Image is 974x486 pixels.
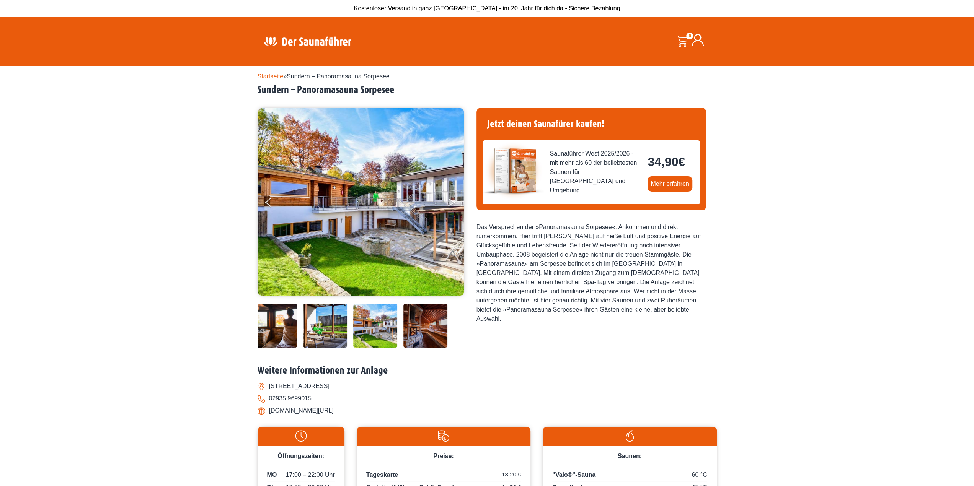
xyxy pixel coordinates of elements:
[447,194,467,213] button: Next
[258,73,390,80] span: »
[502,470,521,479] span: 18,20 €
[618,453,642,459] span: Saunen:
[366,470,521,481] p: Tageskarte
[258,392,717,405] li: 02935 9699015
[648,176,692,192] a: Mehr erfahren
[692,470,707,479] span: 60 °C
[354,5,620,11] span: Kostenloser Versand in ganz [GEOGRAPHIC_DATA] - im 20. Jahr für dich da - Sichere Bezahlung
[648,155,685,169] bdi: 34,90
[258,73,284,80] a: Startseite
[483,140,544,202] img: der-saunafuehrer-2025-west.jpg
[550,149,642,195] span: Saunaführer West 2025/2026 - mit mehr als 60 der beliebtesten Saunen für [GEOGRAPHIC_DATA] und Um...
[287,73,390,80] span: Sundern – Panoramasauna Sorpesee
[265,194,284,213] button: Previous
[678,155,685,169] span: €
[361,430,527,442] img: Preise-weiss.svg
[258,380,717,392] li: [STREET_ADDRESS]
[267,470,277,479] span: MO
[552,471,595,478] span: "Valo®"-Sauna
[258,84,717,96] h2: Sundern – Panoramasauna Sorpesee
[686,33,693,39] span: 0
[258,405,717,417] li: [DOMAIN_NAME][URL]
[286,470,335,479] span: 17:00 – 22:00 Uhr
[483,114,700,134] h4: Jetzt deinen Saunafürer kaufen!
[258,365,717,377] h2: Weitere Informationen zur Anlage
[433,453,454,459] span: Preise:
[547,430,713,442] img: Flamme-weiss.svg
[261,430,341,442] img: Uhr-weiss.svg
[476,223,706,323] div: Das Versprechen der »Panoramasauna Sorpesee«: Ankommen und direkt runterkommen. Hier trifft [PERS...
[277,453,324,459] span: Öffnungszeiten:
